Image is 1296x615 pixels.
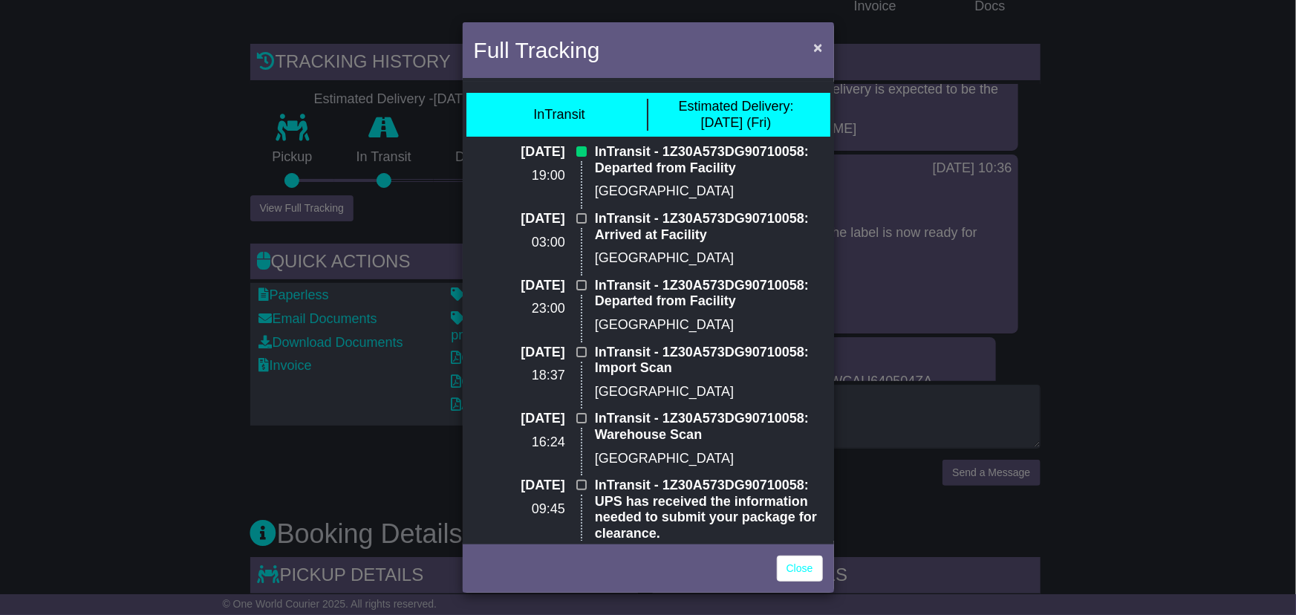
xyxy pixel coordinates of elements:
p: 03:00 [474,235,565,251]
p: InTransit - 1Z30A573DG90710058: Departed from Facility [595,144,823,176]
p: [DATE] [474,144,565,160]
button: Close [806,32,830,62]
span: Estimated Delivery: [678,99,793,114]
p: [DATE] [474,345,565,361]
h4: Full Tracking [474,33,600,67]
p: [DATE] [474,278,565,294]
p: InTransit - 1Z30A573DG90710058: UPS has received the information needed to submit your package fo... [595,478,823,541]
p: InTransit - 1Z30A573DG90710058: Warehouse Scan [595,411,823,443]
p: [GEOGRAPHIC_DATA] [595,317,823,333]
p: InTransit - 1Z30A573DG90710058: Arrived at Facility [595,211,823,243]
div: InTransit [533,107,584,123]
p: 23:00 [474,301,565,317]
p: 16:24 [474,435,565,451]
p: [GEOGRAPHIC_DATA] [595,384,823,400]
p: [GEOGRAPHIC_DATA] [595,451,823,467]
p: [GEOGRAPHIC_DATA] [595,183,823,200]
p: [DATE] [474,478,565,494]
a: Close [777,556,823,582]
span: × [813,39,822,56]
p: 09:45 [474,501,565,518]
p: [GEOGRAPHIC_DATA] [595,250,823,267]
p: 18:37 [474,368,565,384]
p: InTransit - 1Z30A573DG90710058: Import Scan [595,345,823,377]
p: [DATE] [474,211,565,227]
p: [DATE] [474,411,565,427]
p: 19:00 [474,168,565,184]
p: InTransit - 1Z30A573DG90710058: Departed from Facility [595,278,823,310]
div: [DATE] (Fri) [678,99,793,131]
